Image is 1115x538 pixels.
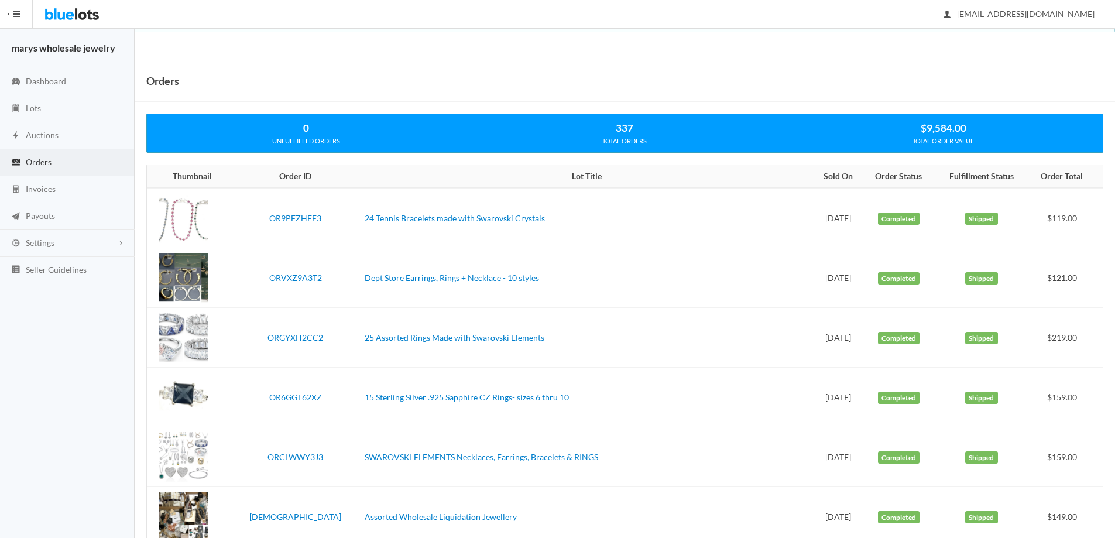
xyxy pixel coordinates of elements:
[365,273,539,283] a: Dept Store Earrings, Rings + Necklace - 10 styles
[10,104,22,115] ion-icon: clipboard
[26,184,56,194] span: Invoices
[269,392,322,402] a: OR6GGT62XZ
[616,122,633,134] strong: 337
[26,265,87,275] span: Seller Guidelines
[269,213,321,223] a: OR9PFZHFF3
[814,188,863,248] td: [DATE]
[365,392,569,402] a: 15 Sterling Silver .925 Sapphire CZ Rings- sizes 6 thru 10
[878,213,920,225] label: Completed
[814,248,863,308] td: [DATE]
[878,511,920,524] label: Completed
[1028,427,1103,487] td: $159.00
[878,392,920,405] label: Completed
[26,211,55,221] span: Payouts
[1028,248,1103,308] td: $121.00
[365,213,545,223] a: 24 Tennis Bracelets made with Swarovski Crystals
[965,272,998,285] label: Shipped
[26,238,54,248] span: Settings
[365,333,544,342] a: 25 Assorted Rings Made with Swarovski Elements
[878,332,920,345] label: Completed
[26,76,66,86] span: Dashboard
[1028,188,1103,248] td: $119.00
[965,213,998,225] label: Shipped
[814,308,863,368] td: [DATE]
[878,272,920,285] label: Completed
[231,165,360,189] th: Order ID
[147,165,231,189] th: Thumbnail
[365,452,598,462] a: SWAROVSKI ELEMENTS Necklaces, Earrings, Bracelets & RINGS
[1028,165,1103,189] th: Order Total
[10,184,22,196] ion-icon: calculator
[878,451,920,464] label: Completed
[147,136,465,146] div: UNFULFILLED ORDERS
[267,333,323,342] a: ORGYXH2CC2
[465,136,783,146] div: TOTAL ORDERS
[935,165,1028,189] th: Fulfillment Status
[365,512,517,522] a: Assorted Wholesale Liquidation Jewellery
[944,9,1095,19] span: [EMAIL_ADDRESS][DOMAIN_NAME]
[10,157,22,169] ion-icon: cash
[146,72,179,90] h1: Orders
[921,122,966,134] strong: $9,584.00
[965,511,998,524] label: Shipped
[1028,308,1103,368] td: $219.00
[965,451,998,464] label: Shipped
[965,332,998,345] label: Shipped
[26,157,52,167] span: Orders
[863,165,934,189] th: Order Status
[249,512,341,522] a: [DEMOGRAPHIC_DATA]
[10,211,22,222] ion-icon: paper plane
[814,165,863,189] th: Sold On
[10,77,22,88] ion-icon: speedometer
[814,427,863,487] td: [DATE]
[10,238,22,249] ion-icon: cog
[965,392,998,405] label: Shipped
[10,265,22,276] ion-icon: list box
[267,452,323,462] a: ORCLWWY3J3
[12,42,115,53] strong: marys wholesale jewelry
[814,368,863,427] td: [DATE]
[269,273,322,283] a: ORVXZ9A3T2
[10,131,22,142] ion-icon: flash
[941,9,953,20] ion-icon: person
[784,136,1103,146] div: TOTAL ORDER VALUE
[1028,368,1103,427] td: $159.00
[303,122,309,134] strong: 0
[360,165,814,189] th: Lot Title
[26,130,59,140] span: Auctions
[26,103,41,113] span: Lots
